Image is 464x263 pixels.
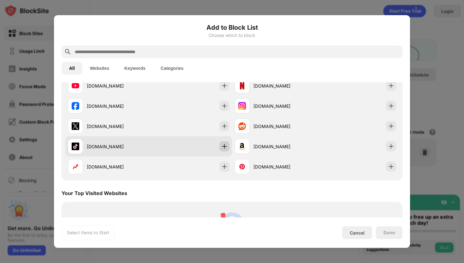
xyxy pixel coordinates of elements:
img: favicons [238,163,246,170]
h6: Add to Block List [62,23,402,32]
button: Websites [82,62,117,75]
img: search.svg [64,48,72,56]
button: All [62,62,82,75]
div: [DOMAIN_NAME] [87,143,149,150]
div: [DOMAIN_NAME] [253,163,315,170]
div: [DOMAIN_NAME] [253,143,315,150]
img: favicons [238,102,246,110]
div: Done [384,230,395,235]
img: favicons [72,102,79,110]
div: Select Items to Start [67,229,109,236]
div: [DOMAIN_NAME] [253,103,315,109]
button: Categories [153,62,191,75]
div: [DOMAIN_NAME] [87,123,149,130]
div: [DOMAIN_NAME] [87,163,149,170]
img: personal-suggestions.svg [217,210,247,240]
img: favicons [238,82,246,89]
div: [DOMAIN_NAME] [87,83,149,89]
img: favicons [238,143,246,150]
div: [DOMAIN_NAME] [253,123,315,130]
img: favicons [238,122,246,130]
div: [DOMAIN_NAME] [253,83,315,89]
div: Choose which to block [62,33,402,38]
div: Cancel [350,230,365,235]
div: [DOMAIN_NAME] [87,103,149,109]
img: favicons [72,163,79,170]
button: Keywords [117,62,153,75]
div: Your Top Visited Websites [62,190,127,196]
img: favicons [72,143,79,150]
img: favicons [72,82,79,89]
img: favicons [72,122,79,130]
